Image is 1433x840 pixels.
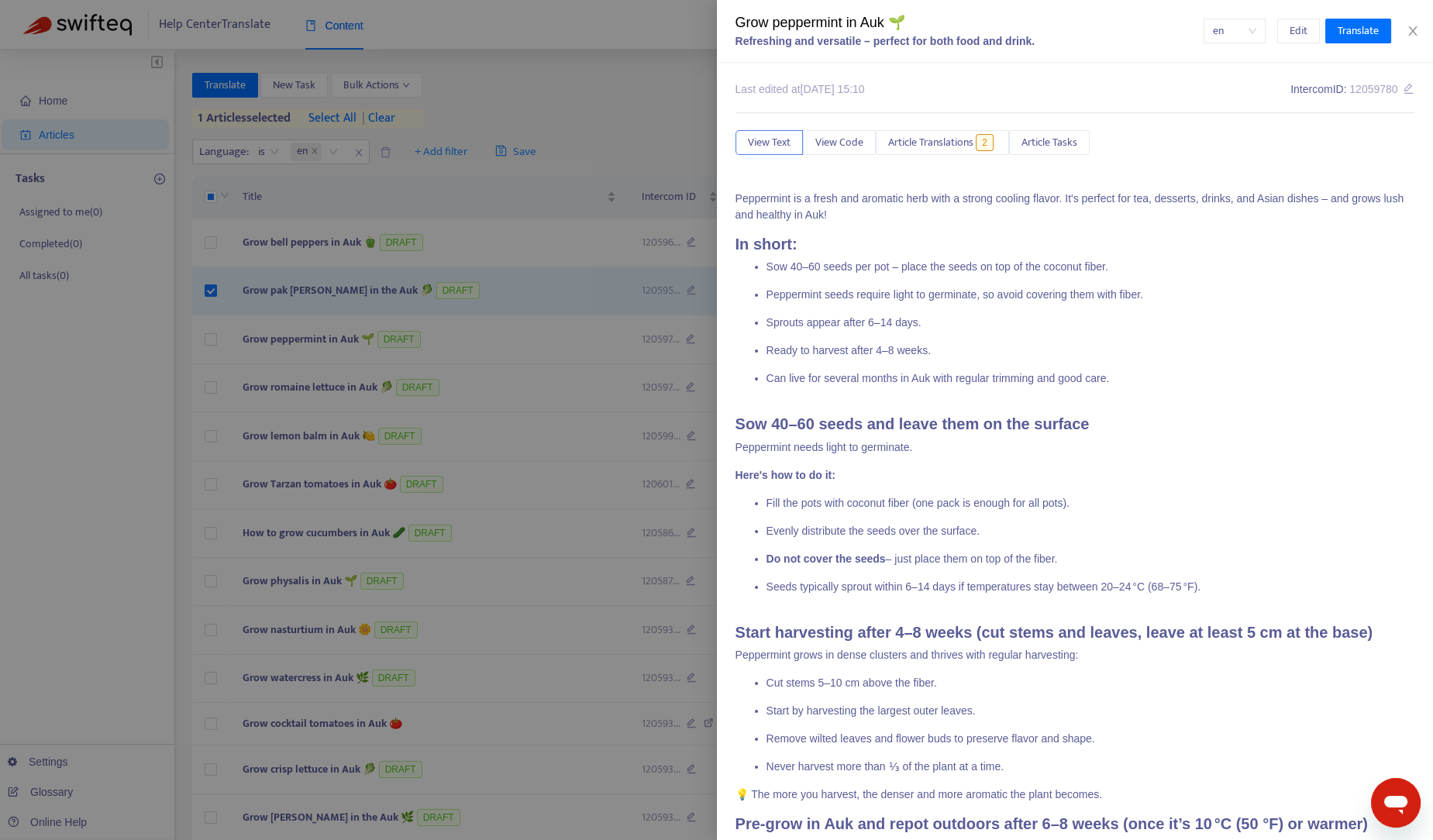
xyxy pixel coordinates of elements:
[735,130,803,155] button: View Text
[1290,81,1414,98] div: Intercom ID:
[766,675,1415,691] p: Cut stems 5–10 cm above the fiber.
[766,259,1415,275] p: Sow 40–60 seeds per pot – place the seeds on top of the coconut fiber.
[766,495,1415,511] p: Fill the pots with coconut fiber (one pack is enough for all pots).
[1338,22,1379,40] span: Translate
[766,343,1415,359] p: Ready to harvest after 4–8 weeks.
[766,553,886,565] b: Do not cover the seeds
[735,469,835,481] b: Here's how to do it:
[766,703,1415,719] p: Start by harvesting the largest outer leaves.
[1009,130,1090,155] button: Article Tasks
[766,731,1415,747] p: Remove wilted leaves and flower buds to preserve flavor and shape.
[803,130,876,155] button: View Code
[735,439,1415,456] p: Peppermint needs light to germinate.
[735,191,1415,223] p: Peppermint is a fresh and aromatic herb with a strong cooling flavor. It's perfect for tea, desse...
[976,134,994,151] span: 2
[1021,134,1077,151] span: Article Tasks
[766,370,1415,403] p: Can live for several months in Auk with regular trimming and good care. ​
[876,130,1009,155] button: Article Translations2
[1402,24,1424,39] button: Close
[888,134,973,151] span: Article Translations
[1277,19,1320,43] button: Edit
[735,236,797,253] b: In short:
[766,551,1415,567] p: – just place them on top of the fiber.
[1290,22,1307,40] span: Edit
[766,523,1415,539] p: Evenly distribute the seeds over the surface.
[1371,778,1421,828] iframe: Button to launch messaging window
[766,579,1415,611] p: Seeds typically sprout within 6–14 days if temperatures stay between 20–24 °C (68–75 °F). ​
[735,81,865,98] div: Last edited at [DATE] 15:10
[735,815,1368,832] b: Pre-grow in Auk and repot outdoors after 6–8 weeks (once it’s 10 °C (50 °F) or warmer)
[1349,83,1397,95] span: 12059780
[815,134,863,151] span: View Code
[735,415,1090,432] b: Sow 40–60 seeds and leave them on the surface
[1325,19,1391,43] button: Translate
[766,287,1415,303] p: Peppermint seeds require light to germinate, so avoid covering them with fiber.
[766,315,1415,331] p: Sprouts appear after 6–14 days.
[735,647,1415,663] p: Peppermint grows in dense clusters and thrives with regular harvesting:
[735,33,1204,50] div: Refreshing and versatile – perfect for both food and drink.
[748,134,791,151] span: View Text
[735,624,1373,641] b: Start harvesting after 4–8 weeks (cut stems and leaves, leave at least 5 cm at the base)
[735,787,1415,803] p: 💡 The more you harvest, the denser and more aromatic the plant becomes.
[735,12,1204,33] div: Grow peppermint in Auk 🌱
[766,759,1415,775] p: Never harvest more than ⅓ of the plant at a time.
[1407,25,1419,37] span: close
[1213,19,1256,43] span: en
